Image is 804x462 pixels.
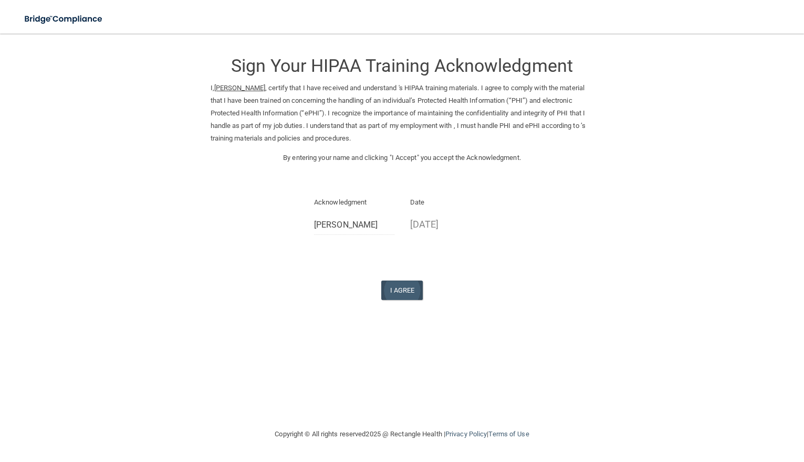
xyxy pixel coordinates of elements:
ins: [PERSON_NAME] [214,84,265,92]
p: [DATE] [410,216,490,233]
p: Date [410,196,490,209]
img: bridge_compliance_login_screen.278c3ca4.svg [16,8,112,30]
div: Copyright © All rights reserved 2025 @ Rectangle Health | | [211,417,594,451]
p: By entering your name and clicking "I Accept" you accept the Acknowledgment. [211,152,594,164]
a: Privacy Policy [445,430,487,438]
p: Acknowledgment [314,196,394,209]
button: I Agree [381,281,423,300]
a: Terms of Use [488,430,529,438]
p: I, , certify that I have received and understand 's HIPAA training materials. I agree to comply w... [211,82,594,145]
input: Full Name [314,216,394,235]
h3: Sign Your HIPAA Training Acknowledgment [211,56,594,76]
